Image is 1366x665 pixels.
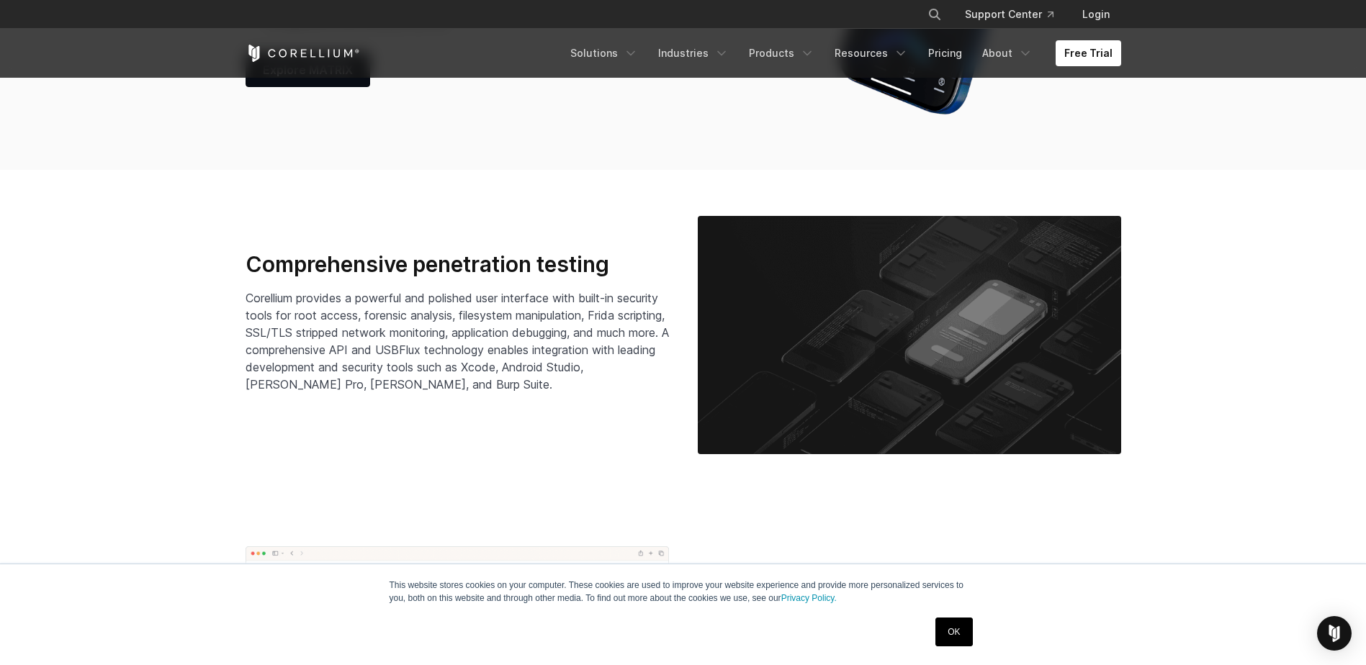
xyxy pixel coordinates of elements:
[562,40,647,66] a: Solutions
[1056,40,1121,66] a: Free Trial
[1317,616,1352,651] div: Open Intercom Messenger
[953,1,1065,27] a: Support Center
[562,40,1121,66] div: Navigation Menu
[246,251,669,279] h3: Comprehensive penetration testing
[920,40,971,66] a: Pricing
[922,1,948,27] button: Search
[740,40,823,66] a: Products
[390,579,977,605] p: This website stores cookies on your computer. These cookies are used to improve your website expe...
[1071,1,1121,27] a: Login
[781,593,837,603] a: Privacy Policy.
[246,291,669,392] span: Corellium provides a powerful and polished user interface with built-in security tools for root a...
[974,40,1041,66] a: About
[246,45,360,62] a: Corellium Home
[935,617,972,646] a: OK
[698,216,1121,454] img: Corellium_MobilePenTesting
[650,40,737,66] a: Industries
[910,1,1121,27] div: Navigation Menu
[826,40,917,66] a: Resources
